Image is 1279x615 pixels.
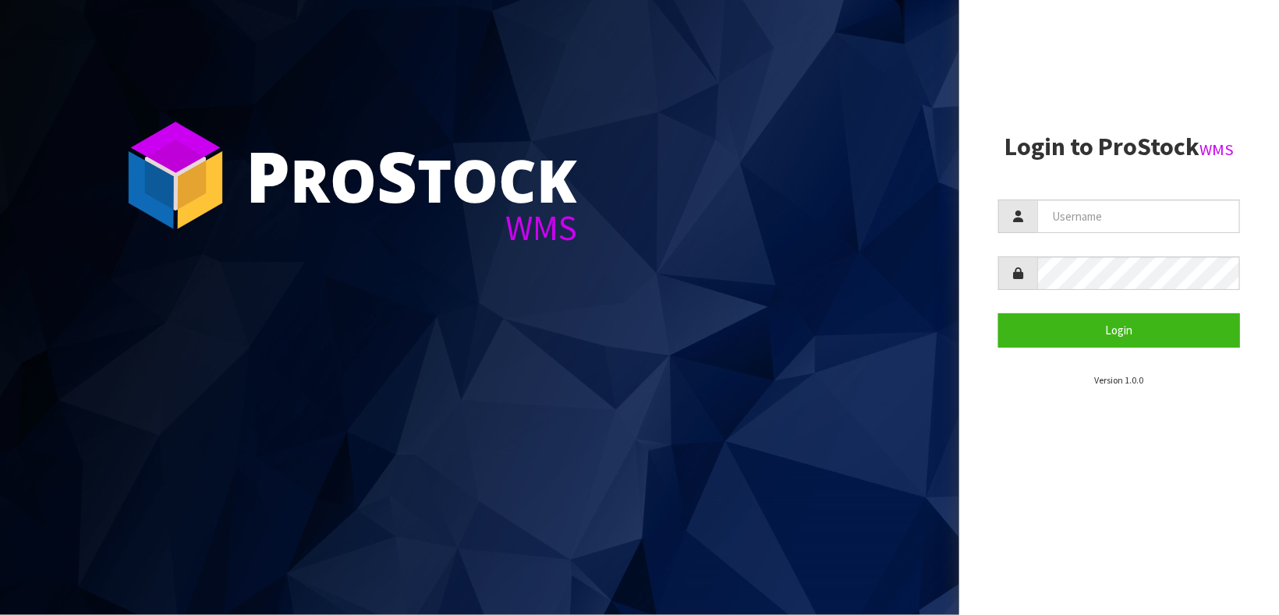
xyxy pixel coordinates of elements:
[246,128,290,223] span: P
[1037,200,1240,233] input: Username
[1199,140,1234,160] small: WMS
[998,313,1240,347] button: Login
[246,140,577,210] div: ro tock
[246,210,577,246] div: WMS
[1095,374,1144,386] small: Version 1.0.0
[377,128,417,223] span: S
[117,117,234,234] img: ProStock Cube
[998,133,1240,161] h2: Login to ProStock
